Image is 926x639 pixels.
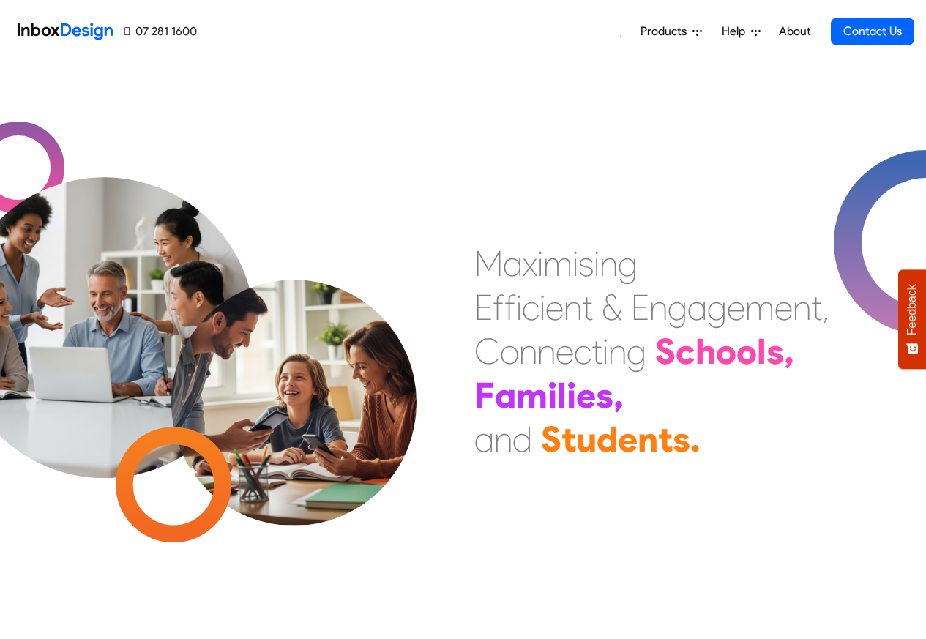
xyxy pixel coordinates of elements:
div: t [591,329,602,373]
div: c [676,329,695,373]
div: e [774,285,793,329]
div: d [597,417,618,461]
div: , [784,329,794,373]
div: e [556,329,574,373]
div: i [548,373,557,417]
div: m [543,242,572,285]
div: t [811,285,822,329]
div: n [638,417,658,461]
div: i [602,329,608,373]
div: g [668,285,687,329]
div: E [474,285,493,329]
div: C [474,329,500,373]
div: n [564,285,582,329]
span: Feedback [906,284,919,335]
div: n [494,417,512,461]
div: , [822,285,829,329]
div: n [519,329,537,373]
div: t [582,285,593,329]
div: i [516,285,522,329]
button: Feedback - Show survey [898,269,926,369]
a: Contact Us [831,18,914,45]
div: n [649,285,668,329]
div: a [495,373,516,417]
div: Maximising Efficient & Engagement, Connecting Schools, Families, and Students. [474,242,829,461]
div: g [707,285,727,329]
div: t [658,417,673,461]
div: a [474,417,494,461]
div: e [618,417,638,461]
div: n [600,242,618,285]
div: i [594,242,600,285]
div: , [613,373,624,417]
span: Help [722,23,751,40]
div: s [596,373,613,417]
div: & [602,285,622,329]
div: e [545,285,564,329]
div: a [503,242,523,285]
div: m [516,373,548,417]
div: M [474,242,503,285]
div: f [493,285,504,329]
a: 07 281 1600 [124,23,197,40]
div: S [655,329,676,373]
div: g [618,242,638,285]
a: Products [635,17,708,46]
img: parents_with_child.png [141,219,447,526]
div: e [727,285,745,329]
div: i [537,242,543,285]
div: o [500,329,519,373]
div: s [766,329,784,373]
div: . [690,417,701,461]
div: E [631,285,649,329]
div: s [673,417,690,461]
div: f [504,285,516,329]
a: About [774,17,815,46]
div: o [716,329,736,373]
div: s [578,242,594,285]
div: l [557,373,567,417]
span: Products [641,23,692,40]
div: e [576,373,596,417]
div: i [572,242,578,285]
div: t [561,417,576,461]
div: o [736,329,757,373]
div: g [627,329,646,373]
a: Help [716,17,766,46]
div: h [695,329,716,373]
div: i [567,373,576,417]
div: m [745,285,774,329]
div: c [522,285,539,329]
div: n [537,329,556,373]
div: l [757,329,766,373]
div: a [687,285,707,329]
div: c [574,329,591,373]
div: n [793,285,811,329]
div: F [474,373,495,417]
div: i [539,285,545,329]
div: S [541,417,561,461]
div: d [512,417,532,461]
div: u [576,417,597,461]
div: n [608,329,627,373]
div: x [523,242,537,285]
